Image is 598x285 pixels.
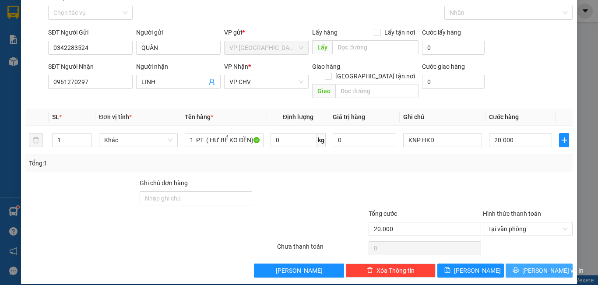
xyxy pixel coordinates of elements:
span: Giá trị hàng [333,113,365,120]
span: plus [559,137,569,144]
span: Lấy [312,40,332,54]
button: plus [559,133,569,147]
button: [PERSON_NAME] [254,264,344,278]
button: deleteXóa Thông tin [346,264,436,278]
button: printer[PERSON_NAME] và In [506,264,573,278]
span: ----------------------------------------- [24,47,107,54]
input: 0 [333,133,396,147]
label: Cước giao hàng [422,63,465,70]
div: Người nhận [136,62,221,71]
button: delete [29,133,43,147]
span: save [444,267,450,274]
span: Xóa Thông tin [376,266,415,275]
div: SĐT Người Nhận [48,62,133,71]
input: Dọc đường [332,40,419,54]
span: Lấy hàng [312,29,338,36]
input: Ghi chú đơn hàng [140,191,252,205]
span: [PERSON_NAME] và In [522,266,584,275]
label: Cước lấy hàng [422,29,461,36]
span: [PERSON_NAME] [454,266,501,275]
span: [GEOGRAPHIC_DATA] tận nơi [332,71,419,81]
img: logo [3,5,42,44]
span: kg [317,133,326,147]
span: [PERSON_NAME]: [3,56,92,62]
span: Giao [312,84,335,98]
span: user-add [208,78,215,85]
th: Ghi chú [400,109,485,126]
span: Lấy tận nơi [381,28,419,37]
span: printer [513,267,519,274]
label: Ghi chú đơn hàng [140,179,188,186]
div: VP gửi [224,28,309,37]
span: delete [367,267,373,274]
span: VPPD1310250005 [44,56,92,62]
div: Tổng: 1 [29,158,232,168]
span: In ngày: [3,63,53,69]
span: VP Phước Đông [229,41,303,54]
div: Người gửi [136,28,221,37]
span: Định lượng [283,113,313,120]
input: Cước lấy hàng [422,41,485,55]
span: Tên hàng [185,113,213,120]
span: Tổng cước [369,210,397,217]
strong: ĐỒNG PHƯỚC [69,5,120,12]
span: Khác [104,134,172,147]
input: Dọc đường [335,84,419,98]
span: Giao hàng [312,63,340,70]
span: [PERSON_NAME] [276,266,323,275]
input: Cước giao hàng [422,75,485,89]
span: Tại văn phòng [488,222,567,236]
div: Chưa thanh toán [276,242,368,257]
button: save[PERSON_NAME] [437,264,504,278]
span: 01 Võ Văn Truyện, KP.1, Phường 2 [69,26,120,37]
input: Ghi Chú [403,133,482,147]
input: VD: Bàn, Ghế [185,133,264,147]
span: VP Nhận [224,63,248,70]
span: Cước hàng [489,113,519,120]
span: Đơn vị tính [99,113,132,120]
span: VP CHV [229,75,303,88]
span: Bến xe [GEOGRAPHIC_DATA] [69,14,118,25]
span: SL [52,113,59,120]
span: 11:02:22 [DATE] [19,63,53,69]
div: SĐT Người Gửi [48,28,133,37]
label: Hình thức thanh toán [483,210,541,217]
span: Hotline: 19001152 [69,39,107,44]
